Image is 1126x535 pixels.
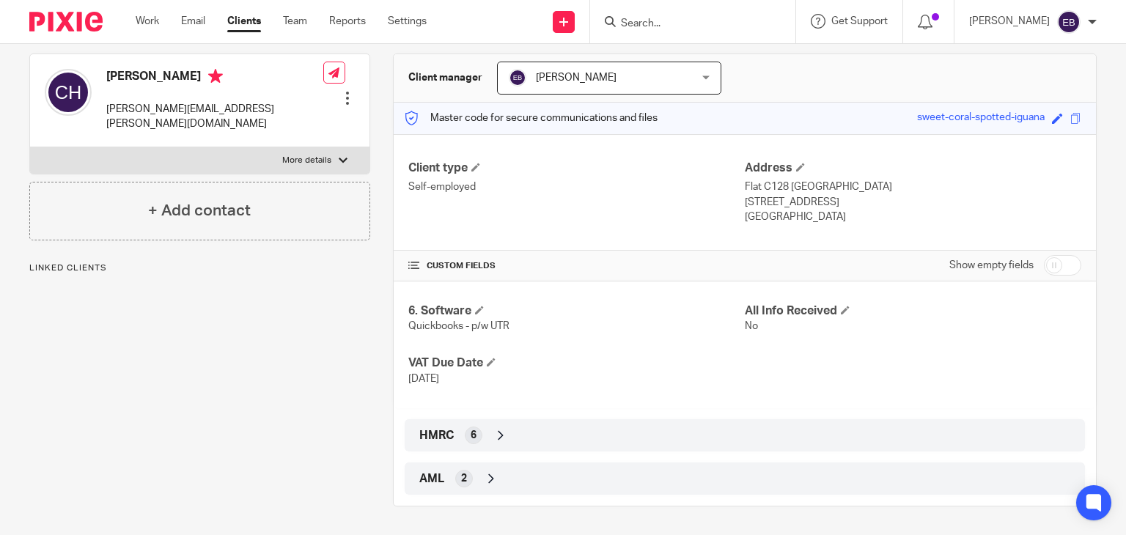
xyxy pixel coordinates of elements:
input: Search [619,18,751,31]
h4: CUSTOM FIELDS [408,260,745,272]
i: Primary [208,69,223,84]
div: sweet-coral-spotted-iguana [917,110,1045,127]
h4: Client type [408,160,745,176]
p: Linked clients [29,262,370,274]
img: Pixie [29,12,103,32]
span: HMRC [419,428,454,443]
p: [GEOGRAPHIC_DATA] [745,210,1081,224]
a: Email [181,14,205,29]
img: svg%3E [509,69,526,86]
p: Self-employed [408,180,745,194]
p: Flat C128 [GEOGRAPHIC_DATA] [745,180,1081,194]
p: [STREET_ADDRESS] [745,195,1081,210]
span: Quickbooks - p/w UTR [408,321,509,331]
h3: Client manager [408,70,482,85]
a: Reports [329,14,366,29]
label: Show empty fields [949,258,1034,273]
span: AML [419,471,444,487]
a: Work [136,14,159,29]
h4: Address [745,160,1081,176]
img: svg%3E [1057,10,1081,34]
a: Clients [227,14,261,29]
a: Team [283,14,307,29]
p: Master code for secure communications and files [405,111,658,125]
p: [PERSON_NAME] [969,14,1050,29]
p: More details [282,155,331,166]
p: [PERSON_NAME][EMAIL_ADDRESS][PERSON_NAME][DOMAIN_NAME] [106,102,323,132]
a: Settings [388,14,427,29]
span: Get Support [831,16,888,26]
h4: All Info Received [745,303,1081,319]
span: 6 [471,428,476,443]
span: No [745,321,758,331]
h4: VAT Due Date [408,355,745,371]
h4: 6. Software [408,303,745,319]
h4: + Add contact [148,199,251,222]
h4: [PERSON_NAME] [106,69,323,87]
img: svg%3E [45,69,92,116]
span: [PERSON_NAME] [536,73,617,83]
span: [DATE] [408,374,439,384]
span: 2 [461,471,467,486]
